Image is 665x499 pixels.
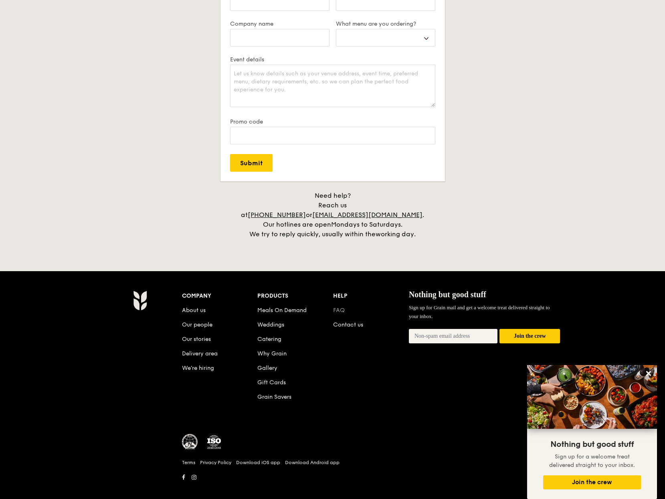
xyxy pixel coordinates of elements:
[182,307,206,314] a: About us
[257,321,284,328] a: Weddings
[230,20,329,27] label: Company name
[543,475,641,489] button: Join the crew
[499,329,560,344] button: Join the crew
[182,434,198,450] img: MUIS Halal Certified
[550,440,634,449] span: Nothing but good stuff
[409,329,498,343] input: Non-spam email address
[333,321,363,328] a: Contact us
[230,56,435,63] label: Event details
[182,459,195,466] a: Terms
[200,459,231,466] a: Privacy Policy
[333,290,409,302] div: Help
[409,304,550,319] span: Sign up for Grain mail and get a welcome treat delivered straight to your inbox.
[182,290,258,302] div: Company
[133,290,147,310] img: AYc88T3wAAAABJRU5ErkJggg==
[376,230,416,238] span: working day.
[182,321,212,328] a: Our people
[248,211,306,219] a: [PHONE_NUMBER]
[257,394,291,400] a: Grain Savers
[285,459,340,466] a: Download Android app
[182,365,214,371] a: We’re hiring
[230,118,435,125] label: Promo code
[257,336,281,343] a: Catering
[409,290,486,299] span: Nothing but good stuff
[257,379,286,386] a: Gift Cards
[102,483,564,489] h6: Revision
[331,221,402,228] span: Mondays to Saturdays.
[232,191,433,239] div: Need help? Reach us at or . Our hotlines are open We try to reply quickly, usually within the
[257,350,287,357] a: Why Grain
[236,459,280,466] a: Download iOS app
[230,154,273,172] input: Submit
[336,20,435,27] label: What menu are you ordering?
[206,434,222,450] img: ISO Certified
[527,365,657,429] img: DSC07876-Edit02-Large.jpeg
[257,307,307,314] a: Meals On Demand
[642,367,655,380] button: Close
[312,211,422,219] a: [EMAIL_ADDRESS][DOMAIN_NAME]
[230,65,435,107] textarea: Let us know details such as your venue address, event time, preferred menu, dietary requirements,...
[182,350,218,357] a: Delivery area
[333,307,345,314] a: FAQ
[549,453,635,469] span: Sign up for a welcome treat delivered straight to your inbox.
[257,290,333,302] div: Products
[257,365,277,371] a: Gallery
[182,336,211,343] a: Our stories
